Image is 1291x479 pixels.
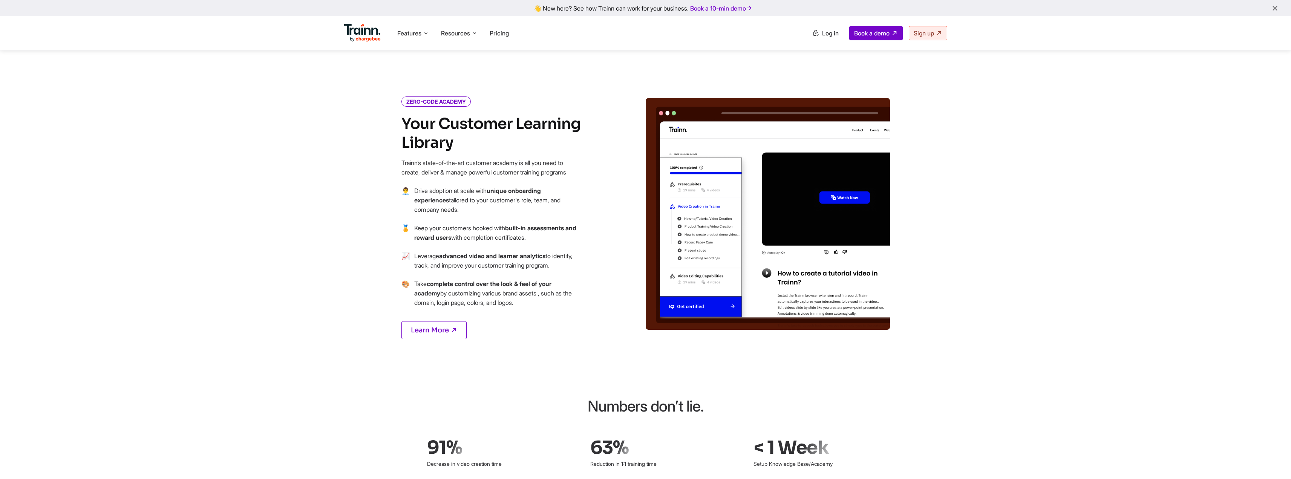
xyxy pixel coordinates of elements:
a: Book a 10-min demo [689,3,754,14]
b: 91% [427,438,464,458]
b: 63% [590,438,630,458]
span: → [401,223,410,251]
a: Learn More [401,321,467,339]
p: Setup Knowledge Base/Academy [753,458,863,470]
h2: Your Customer Learning Library [401,115,582,152]
img: video creation | saas learning management system [646,98,890,330]
span: Features [397,29,421,37]
b: built-in assessments and reward users [414,224,576,241]
p: Keep your customers hooked with with completion certificates. [414,223,582,242]
span: Sign up [914,29,934,37]
p: Trainn’s state-of-the-art customer academy is all you need to create, deliver & manage powerful c... [401,158,582,177]
a: Sign up [909,26,947,40]
b: complete control over the look & feel of your academy [414,280,551,297]
span: → [401,279,410,317]
span: Log in [822,29,839,37]
div: 👋 New here? See how Trainn can work for your business. [5,5,1286,12]
div: Widget pro chat [1253,443,1291,479]
a: Log in [808,26,843,40]
span: → [401,251,410,279]
span: → [401,186,410,223]
img: Trainn Logo [344,24,381,42]
div: Numbers don’t lie. [470,395,821,418]
b: advanced video and learner analytics [439,252,545,260]
a: Book a demo [849,26,903,40]
span: Book a demo [854,29,890,37]
b: < 1 Week [753,438,830,458]
p: Leverage to identify, track, and improve your customer training program. [414,251,582,270]
p: Reduction in 1:1 training time [590,458,700,470]
b: unique onboarding experiences [414,187,541,204]
i: ZERO-CODE ACADEMY [401,96,471,107]
a: Pricing [490,29,509,37]
p: Take by customizing various brand assets , such as the domain, login page, colors, and logos. [414,279,582,308]
p: Decrease in video creation time [427,458,536,470]
span: Resources [441,29,470,37]
iframe: Chat Widget [1253,443,1291,479]
p: Drive adoption at scale with tailored to your customer's role, team, and company needs. [414,186,582,214]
